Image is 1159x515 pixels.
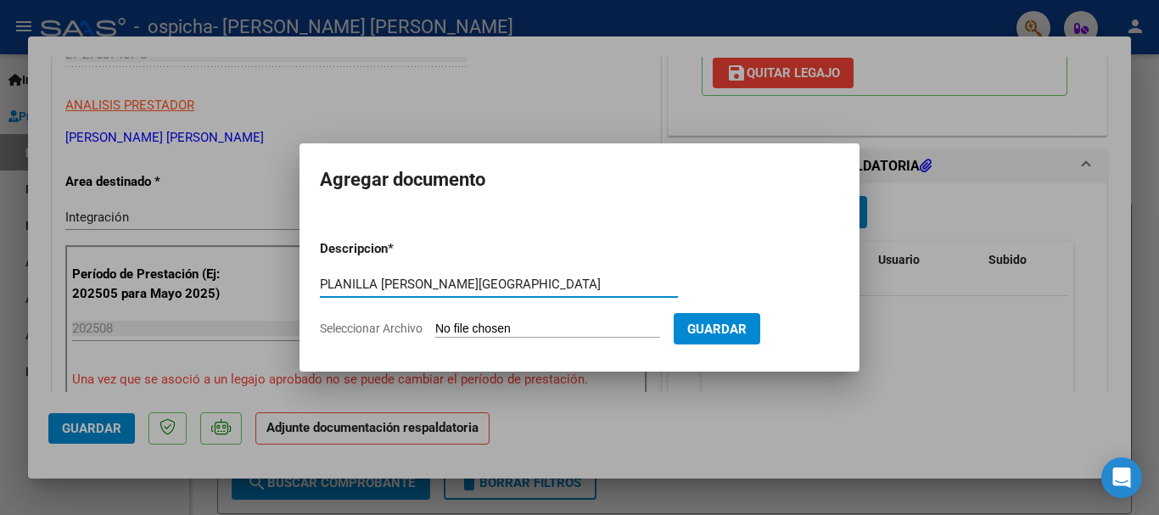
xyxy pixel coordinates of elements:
div: Open Intercom Messenger [1101,457,1142,498]
h2: Agregar documento [320,164,839,196]
span: Seleccionar Archivo [320,322,423,335]
button: Guardar [674,313,760,344]
span: Guardar [687,322,747,337]
p: Descripcion [320,239,476,259]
